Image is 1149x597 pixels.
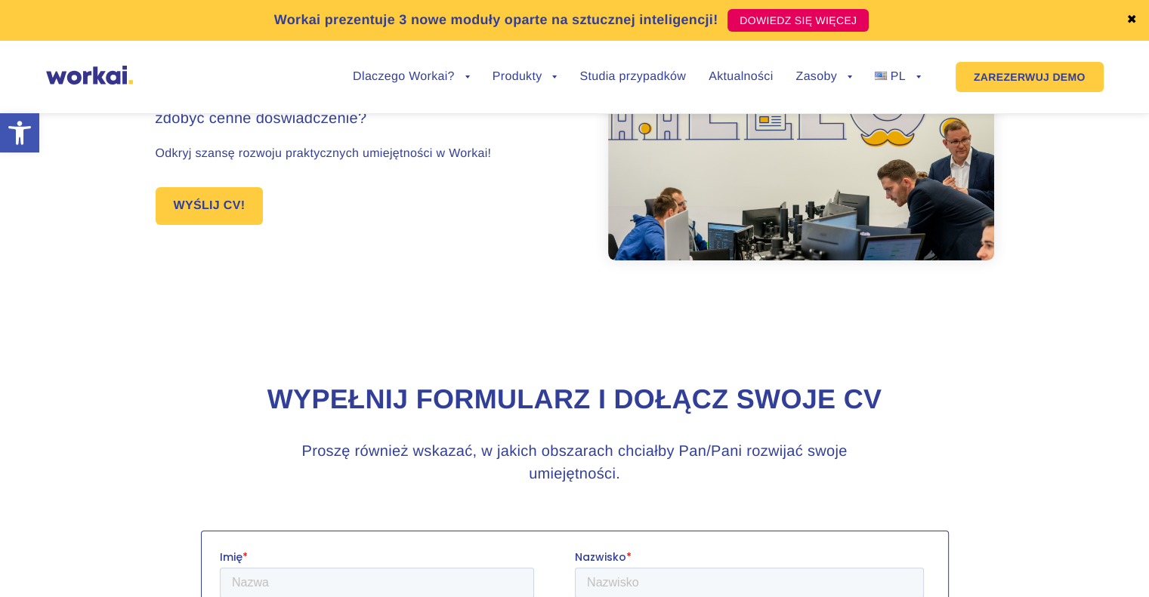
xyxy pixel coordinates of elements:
font: Studia przypadków [579,70,686,83]
input: Telefon [355,80,704,110]
font: Zasoby [795,70,836,83]
font: DOWIEDZ SIĘ WIĘCEJ [740,14,857,26]
a: ZAREZERWUJ DEMO [956,62,1104,92]
a: DOWIEDZ SIĘ WIĘCEJ [727,9,869,32]
font: ZAREZERWUJ DEMO [974,71,1086,83]
font: Odkryj szansę rozwoju praktycznych umiejętności w Workai! [156,147,492,160]
font: WYŚLIJ CV! [174,199,246,212]
font: Wypełnij formularz i dołącz swoje CV [267,383,882,414]
font: Proszę również wskazać, w jakich obszarach chciałby Pan/Pani rozwijać swoje umiejętności. [301,443,847,482]
font: Niniejszym wyrażam zgodę na przetwarzanie moich danych osobowych szczególnej kategorii zawartych ... [4,493,681,549]
a: Aktualności [709,71,773,83]
font: Numer telefonu komórkowego [355,62,525,77]
a: WYŚLIJ CV! [156,187,264,225]
input: Nazwisko [355,18,704,48]
font: Workai prezentuje 3 nowe moduły oparte na sztucznej inteligencji! [274,12,718,27]
input: Niniejszym wyrażam zgodę na przetwarzanie moich danych osobowych szczególnej kategorii zawartych ... [4,494,14,504]
font: PL [891,70,906,83]
font: Wyrażam zgodę na przetwarzanie moich danych osobowych podanych przeze mnie podczas rekrutacji w c... [4,414,697,457]
input: Wyrażam zgodę na przetwarzanie moich danych osobowych podanych przeze mnie podczas rekrutacji w c... [4,416,14,426]
a: ✖ [1126,14,1137,26]
a: Studia przypadków [579,71,686,83]
font: Dlaczego Workai? [353,70,455,83]
a: Produkty [493,71,558,83]
font: Aktualności [709,70,773,83]
font: Produkty [493,70,542,83]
